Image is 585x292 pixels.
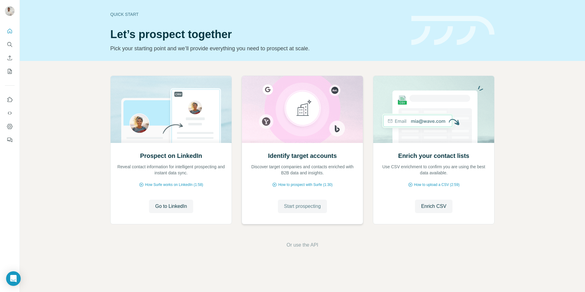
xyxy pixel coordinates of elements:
[110,28,404,41] h1: Let’s prospect together
[145,182,203,187] span: How Surfe works on LinkedIn (1:58)
[421,203,446,210] span: Enrich CSV
[110,76,232,143] img: Prospect on LinkedIn
[373,76,495,143] img: Enrich your contact lists
[278,200,327,213] button: Start prospecting
[5,121,15,132] button: Dashboard
[6,271,21,286] div: Open Intercom Messenger
[411,16,495,45] img: banner
[5,26,15,37] button: Quick start
[110,11,404,17] div: Quick start
[379,164,488,176] p: Use CSV enrichment to confirm you are using the best data available.
[5,39,15,50] button: Search
[5,52,15,63] button: Enrich CSV
[286,241,318,249] button: Or use the API
[5,94,15,105] button: Use Surfe on LinkedIn
[140,151,202,160] h2: Prospect on LinkedIn
[149,200,193,213] button: Go to LinkedIn
[5,6,15,16] img: Avatar
[155,203,187,210] span: Go to LinkedIn
[5,66,15,77] button: My lists
[110,44,404,53] p: Pick your starting point and we’ll provide everything you need to prospect at scale.
[242,76,363,143] img: Identify target accounts
[268,151,337,160] h2: Identify target accounts
[414,182,459,187] span: How to upload a CSV (2:59)
[248,164,357,176] p: Discover target companies and contacts enriched with B2B data and insights.
[5,108,15,119] button: Use Surfe API
[117,164,225,176] p: Reveal contact information for intelligent prospecting and instant data sync.
[415,200,452,213] button: Enrich CSV
[278,182,332,187] span: How to prospect with Surfe (1:30)
[5,134,15,145] button: Feedback
[398,151,469,160] h2: Enrich your contact lists
[284,203,321,210] span: Start prospecting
